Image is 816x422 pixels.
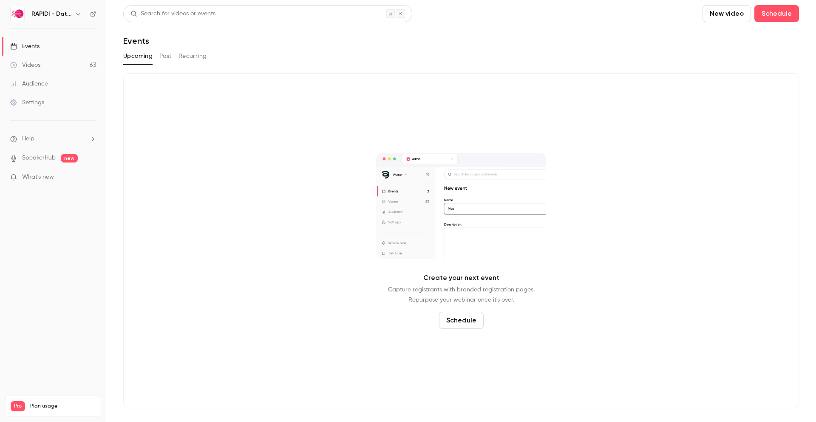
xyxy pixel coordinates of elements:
div: Videos [10,61,40,69]
p: Capture registrants with branded registration pages. Repurpose your webinar once it's over. [388,285,535,305]
button: Recurring [178,49,207,63]
img: RAPIDI - Data Integration Solutions [11,7,24,21]
button: Schedule [439,312,484,329]
span: Plan usage [30,403,96,410]
a: SpeakerHub [22,154,56,163]
button: Upcoming [123,49,153,63]
span: Pro [11,401,25,411]
button: Past [159,49,172,63]
p: Create your next event [423,273,499,283]
h6: RAPIDI - Data Integration Solutions [31,10,71,18]
div: Settings [10,98,44,107]
span: What's new [22,173,54,182]
button: Schedule [754,5,799,22]
div: Search for videos or events [130,9,215,18]
span: Help [22,134,34,143]
button: New video [703,5,751,22]
div: Audience [10,80,48,88]
li: help-dropdown-opener [10,134,96,143]
iframe: Noticeable Trigger [86,174,96,181]
div: Events [10,42,40,51]
h1: Events [123,36,149,46]
span: new [61,154,78,163]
